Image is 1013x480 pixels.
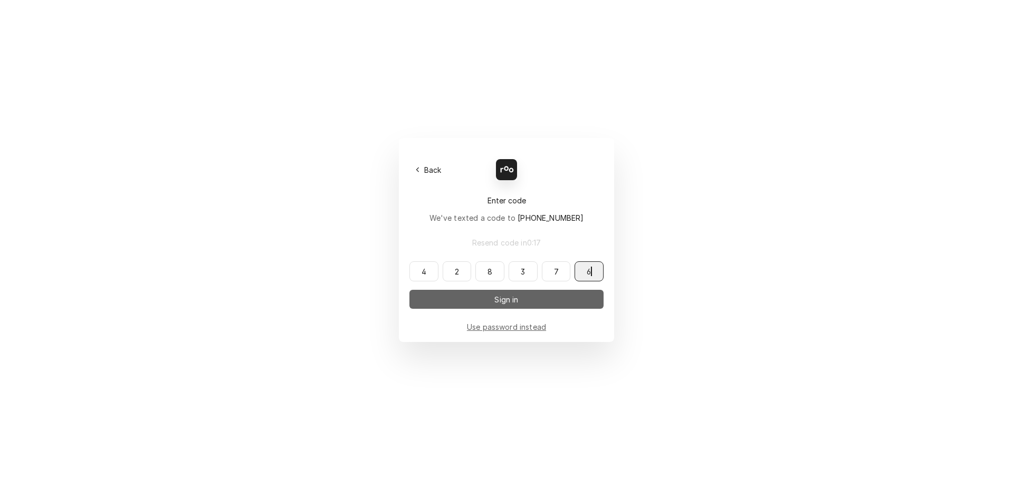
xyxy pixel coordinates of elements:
span: [PHONE_NUMBER] [518,213,584,222]
button: Resend code in0:17 [409,233,604,252]
button: Sign in [409,290,604,309]
button: Back [409,162,448,177]
span: Resend code in 0 : 17 [470,237,543,248]
span: Back [422,164,444,175]
div: Enter code [409,195,604,206]
a: Go to Email and password form [467,321,546,332]
span: to [508,213,584,222]
span: Sign in [492,294,520,305]
div: We've texted a code [429,212,584,223]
